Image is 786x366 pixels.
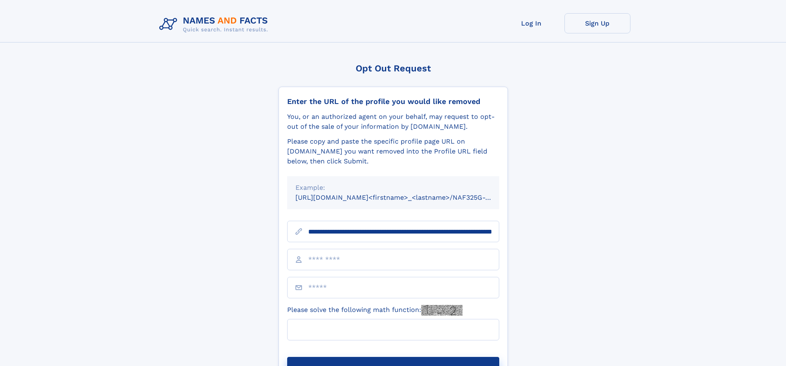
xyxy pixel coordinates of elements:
[156,13,275,35] img: Logo Names and Facts
[279,63,508,73] div: Opt Out Request
[564,13,630,33] a: Sign Up
[295,194,515,201] small: [URL][DOMAIN_NAME]<firstname>_<lastname>/NAF325G-xxxxxxxx
[287,137,499,166] div: Please copy and paste the specific profile page URL on [DOMAIN_NAME] you want removed into the Pr...
[287,97,499,106] div: Enter the URL of the profile you would like removed
[287,305,463,316] label: Please solve the following math function:
[287,112,499,132] div: You, or an authorized agent on your behalf, may request to opt-out of the sale of your informatio...
[295,183,491,193] div: Example:
[498,13,564,33] a: Log In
